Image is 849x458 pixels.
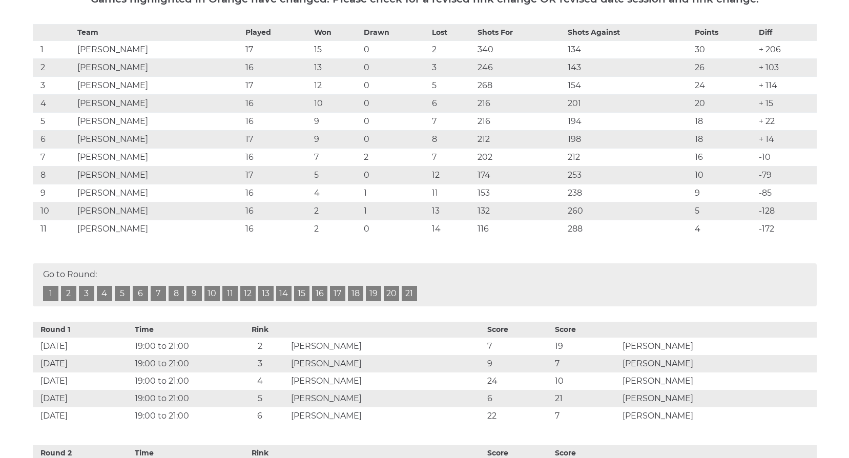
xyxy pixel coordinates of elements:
[361,148,429,166] td: 2
[565,40,693,58] td: 134
[232,338,288,355] td: 2
[243,40,311,58] td: 17
[692,148,756,166] td: 16
[475,58,565,76] td: 246
[240,286,256,301] a: 12
[75,184,243,202] td: [PERSON_NAME]
[33,184,75,202] td: 9
[294,286,309,301] a: 15
[552,355,620,372] td: 7
[312,220,362,238] td: 2
[312,112,362,130] td: 9
[132,355,232,372] td: 19:00 to 21:00
[33,390,132,407] td: [DATE]
[620,407,816,425] td: [PERSON_NAME]
[429,148,475,166] td: 7
[232,407,288,425] td: 6
[243,130,311,148] td: 17
[692,40,756,58] td: 30
[243,76,311,94] td: 17
[692,112,756,130] td: 18
[75,112,243,130] td: [PERSON_NAME]
[756,220,817,238] td: -172
[692,94,756,112] td: 20
[75,94,243,112] td: [PERSON_NAME]
[348,286,363,301] a: 18
[692,24,756,40] th: Points
[475,112,565,130] td: 216
[187,286,202,301] a: 9
[222,286,238,301] a: 11
[169,286,184,301] a: 8
[33,372,132,390] td: [DATE]
[565,24,693,40] th: Shots Against
[756,130,817,148] td: + 14
[756,40,817,58] td: + 206
[312,130,362,148] td: 9
[361,184,429,202] td: 1
[243,94,311,112] td: 16
[485,390,552,407] td: 6
[565,94,693,112] td: 201
[75,220,243,238] td: [PERSON_NAME]
[288,338,485,355] td: [PERSON_NAME]
[288,407,485,425] td: [PERSON_NAME]
[475,220,565,238] td: 116
[475,130,565,148] td: 212
[43,286,58,301] a: 1
[565,58,693,76] td: 143
[61,286,76,301] a: 2
[692,58,756,76] td: 26
[312,184,362,202] td: 4
[204,286,220,301] a: 10
[33,130,75,148] td: 6
[552,338,620,355] td: 19
[475,24,565,40] th: Shots For
[312,24,362,40] th: Won
[429,58,475,76] td: 3
[429,166,475,184] td: 12
[565,202,693,220] td: 260
[565,166,693,184] td: 253
[475,40,565,58] td: 340
[692,220,756,238] td: 4
[565,148,693,166] td: 212
[243,58,311,76] td: 16
[756,202,817,220] td: -128
[33,58,75,76] td: 2
[75,202,243,220] td: [PERSON_NAME]
[429,112,475,130] td: 7
[756,58,817,76] td: + 103
[692,202,756,220] td: 5
[243,148,311,166] td: 16
[75,130,243,148] td: [PERSON_NAME]
[361,130,429,148] td: 0
[312,148,362,166] td: 7
[475,166,565,184] td: 174
[429,40,475,58] td: 2
[33,263,817,306] div: Go to Round:
[692,76,756,94] td: 24
[132,407,232,425] td: 19:00 to 21:00
[429,94,475,112] td: 6
[33,338,132,355] td: [DATE]
[361,166,429,184] td: 0
[620,338,816,355] td: [PERSON_NAME]
[288,372,485,390] td: [PERSON_NAME]
[475,202,565,220] td: 132
[361,24,429,40] th: Drawn
[75,166,243,184] td: [PERSON_NAME]
[312,58,362,76] td: 13
[361,58,429,76] td: 0
[312,94,362,112] td: 10
[485,372,552,390] td: 24
[552,372,620,390] td: 10
[429,130,475,148] td: 8
[243,112,311,130] td: 16
[33,76,75,94] td: 3
[276,286,292,301] a: 14
[756,112,817,130] td: + 22
[132,390,232,407] td: 19:00 to 21:00
[475,148,565,166] td: 202
[33,166,75,184] td: 8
